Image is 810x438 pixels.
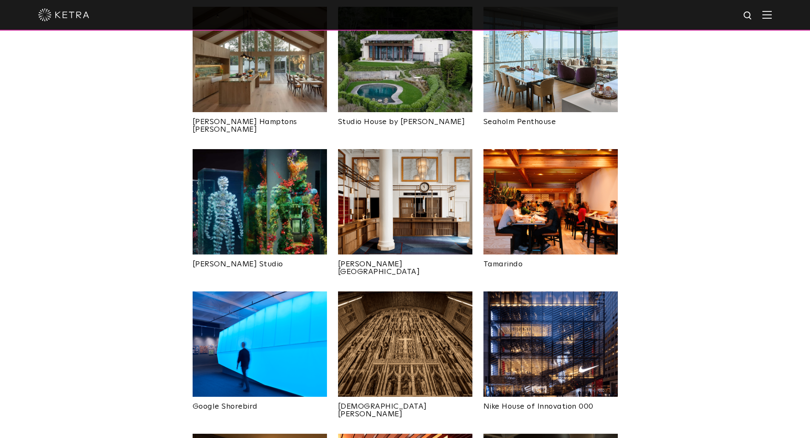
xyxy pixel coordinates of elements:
[193,112,327,133] a: [PERSON_NAME] Hamptons [PERSON_NAME]
[193,397,327,410] a: Google Shorebird
[483,291,618,397] img: New-Project-Page-hero-(3x)_0000_Nike-DT-ProjectThumbnail
[483,254,618,268] a: Tamarindo
[193,291,327,397] img: New-Project-Page-hero-(3x)_0004_Shorebird-Campus_PhotoByBruceDamonte_11
[338,397,472,418] a: [DEMOGRAPHIC_DATA][PERSON_NAME]
[338,149,472,254] img: New-Project-Page-hero-(3x)_0027_0010_RiggsHotel_01_20_20_LARGE
[338,254,472,276] a: [PERSON_NAME][GEOGRAPHIC_DATA]
[193,254,327,268] a: [PERSON_NAME] Studio
[483,397,618,410] a: Nike House of Innovation 000
[483,7,618,112] img: Project_Landing_Thumbnail-2022smaller
[193,7,327,112] img: Project_Landing_Thumbnail-2021
[338,291,472,397] img: New-Project-Page-hero-(3x)_0010_MB20170216_St.Thomas_IMG_0465
[193,149,327,254] img: Dustin_Yellin_Ketra_Web-03-1
[743,11,753,21] img: search icon
[483,149,618,254] img: New-Project-Page-hero-(3x)_0002_TamarindoRestaurant-0001-LizKuball-HighRes
[483,112,618,126] a: Seaholm Penthouse
[38,8,89,21] img: ketra-logo-2019-white
[338,112,472,126] a: Studio House by [PERSON_NAME]
[338,7,472,112] img: An aerial view of Olson Kundig's Studio House in Seattle
[762,11,772,19] img: Hamburger%20Nav.svg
